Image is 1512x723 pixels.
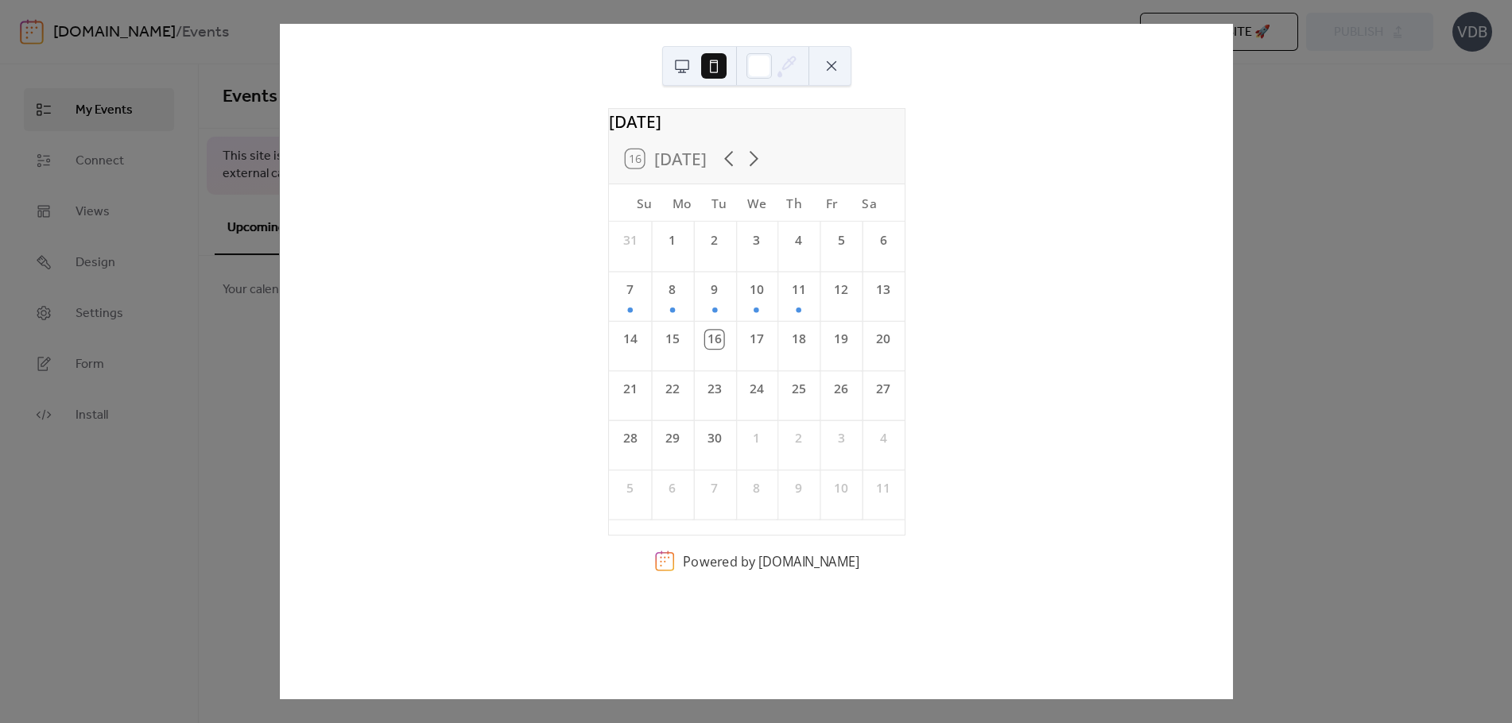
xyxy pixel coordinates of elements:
div: 26 [832,380,850,398]
div: 27 [874,380,892,398]
div: 1 [663,231,681,249]
div: Tu [700,184,738,222]
a: [DOMAIN_NAME] [758,552,859,570]
div: 2 [789,429,808,447]
div: 11 [789,280,808,299]
div: Su [625,184,662,222]
div: 7 [705,479,723,497]
div: 23 [705,380,723,398]
div: 4 [874,429,892,447]
div: 5 [832,231,850,249]
div: 20 [874,331,892,349]
div: 9 [789,479,808,497]
div: 2 [705,231,723,249]
div: 21 [620,380,638,398]
div: 31 [620,231,638,249]
div: 19 [832,331,850,349]
div: 8 [747,479,766,497]
div: 29 [663,429,681,447]
div: 18 [789,331,808,349]
div: 14 [620,331,638,349]
div: 9 [705,280,723,299]
div: 8 [663,280,681,299]
div: 15 [663,331,681,349]
div: Mo [663,184,700,222]
div: 7 [620,280,638,299]
div: 22 [663,380,681,398]
div: 10 [832,479,850,497]
div: 4 [789,231,808,249]
div: 10 [747,280,766,299]
div: 13 [874,280,892,299]
div: 11 [874,479,892,497]
div: 16 [705,331,723,349]
div: Powered by [683,552,859,570]
div: 24 [747,380,766,398]
div: 25 [789,380,808,398]
div: Th [775,184,812,222]
div: 6 [663,479,681,497]
div: 30 [705,429,723,447]
div: 1 [747,429,766,447]
div: 6 [874,231,892,249]
div: [DATE] [609,109,905,133]
div: Sa [850,184,887,222]
div: 3 [832,429,850,447]
div: 12 [832,280,850,299]
div: 5 [620,479,638,497]
div: 3 [747,231,766,249]
div: We [738,184,775,222]
div: 28 [620,429,638,447]
div: Fr [812,184,850,222]
div: 17 [747,331,766,349]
